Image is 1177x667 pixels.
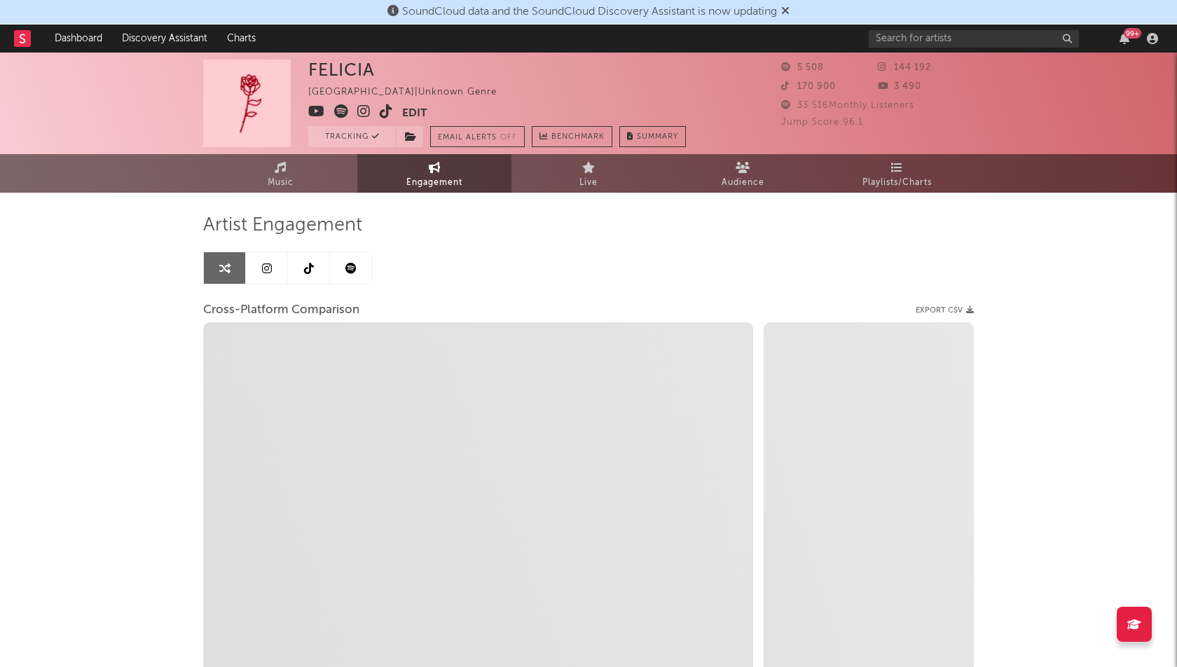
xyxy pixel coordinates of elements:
button: Tracking [308,126,396,147]
a: Charts [217,25,266,53]
em: Off [500,134,517,142]
span: 144 192 [878,63,931,72]
span: Benchmark [551,129,605,146]
button: Export CSV [916,306,974,315]
span: 33 516 Monthly Listeners [781,101,914,110]
div: [GEOGRAPHIC_DATA] | Unknown Genre [308,84,513,101]
span: Live [579,174,598,191]
a: Benchmark [532,126,612,147]
span: Audience [722,174,764,191]
span: Music [268,174,294,191]
a: Engagement [357,154,511,193]
input: Search for artists [869,30,1079,48]
div: 99 + [1124,28,1141,39]
a: Audience [666,154,820,193]
span: 170 900 [781,82,836,91]
a: Dashboard [45,25,112,53]
span: Cross-Platform Comparison [203,302,359,319]
span: Artist Engagement [203,217,362,234]
span: Summary [637,133,678,141]
span: Jump Score: 96.1 [781,118,863,127]
span: Playlists/Charts [862,174,932,191]
span: Dismiss [781,6,790,18]
span: SoundCloud data and the SoundCloud Discovery Assistant is now updating [402,6,777,18]
button: Edit [402,104,427,122]
a: Discovery Assistant [112,25,217,53]
button: 99+ [1120,33,1129,44]
span: 3 490 [878,82,921,91]
button: Summary [619,126,686,147]
a: Playlists/Charts [820,154,974,193]
span: Engagement [406,174,462,191]
a: Music [203,154,357,193]
a: Live [511,154,666,193]
button: Email AlertsOff [430,126,525,147]
span: 5 508 [781,63,824,72]
div: FELICIA [308,60,375,80]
